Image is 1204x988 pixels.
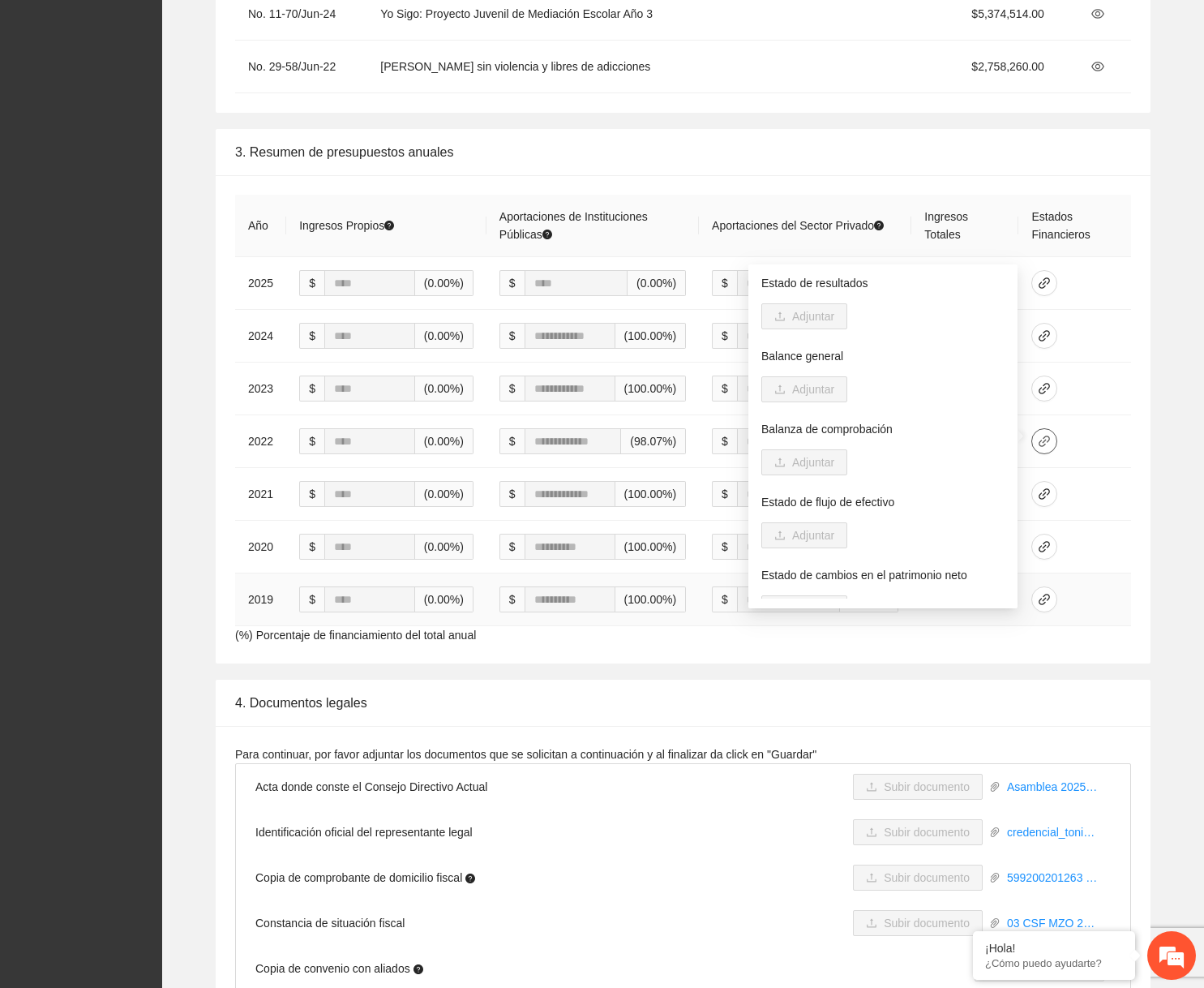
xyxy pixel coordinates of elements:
div: (%) Porcentaje de financiamiento del total anual [216,175,1150,664]
td: 2023 [235,363,286,415]
td: 2025 [235,257,286,310]
span: Aportaciones de Instituciones Públicas [499,210,648,241]
span: (100.00%) [615,481,687,507]
span: $ [499,376,525,402]
span: Copia de comprobante de domicilio fiscal [255,869,475,887]
span: $ [712,376,737,402]
span: Aportaciones del Sector Privado [712,219,884,232]
span: question-circle [542,230,552,239]
p: Estado de resultados [761,274,1005,292]
th: Año [235,195,286,257]
p: Estado de flujo de efectivo [761,493,1005,511]
p: Balanza de comprobación [761,420,1005,438]
span: $ [499,270,525,296]
button: link [1031,270,1057,296]
button: uploadSubir documento [853,819,983,845]
span: (100.00%) [615,586,687,612]
span: link [1032,593,1056,606]
span: link [1032,540,1056,553]
span: (0.00%) [415,323,473,349]
span: $ [299,534,324,560]
button: link [1031,534,1057,560]
button: link [1031,586,1057,612]
p: Estado de cambios en el patrimonio neto [761,566,1005,584]
button: link [1031,376,1057,402]
span: $ [299,323,324,349]
span: $ [712,428,737,454]
span: uploadSubir documento [853,826,983,839]
span: link [1032,488,1056,500]
span: uploadAdjuntar [761,529,847,542]
span: $ [299,481,324,507]
span: eye [1086,60,1110,73]
a: 03 CSF MZO 25.pdf [1000,914,1104,932]
div: ¡Hola! [985,942,1123,955]
td: 2022 [235,415,286,468]
div: 3. Resumen de presupuestos anuales [235,129,1131,175]
td: $9,326,075.00 [911,257,1018,310]
span: Copia de convenio con aliados [255,960,423,977]
td: [PERSON_NAME] sin violencia y libres de adicciones [367,41,958,93]
span: paper-clip [989,827,1000,838]
th: Ingresos Totales [911,195,1018,257]
td: 2019 [235,573,286,626]
span: (100.00%) [615,376,687,402]
button: link [1031,428,1057,454]
th: Estados Financieros [1018,195,1131,257]
td: No. 29-58/Jun-22 [235,41,367,93]
span: $ [499,534,525,560]
span: $ [299,270,324,296]
td: 2024 [235,310,286,363]
span: (98.07%) [621,428,686,454]
span: $ [499,428,525,454]
span: question-circle [465,874,475,883]
button: uploadAdjuntar [761,522,847,548]
span: paper-clip [989,917,1000,929]
button: upload [761,595,847,621]
span: link [1032,277,1056,290]
span: $ [712,481,737,507]
button: uploadSubir documento [853,910,983,936]
div: 4. Documentos legales [235,680,1131,726]
p: ¿Cómo puedo ayudarte? [985,957,1123,969]
button: link [1031,323,1057,349]
li: Constancia de situación fiscal [236,900,1130,946]
span: (0.00%) [415,270,473,296]
td: 2020 [235,521,286,573]
button: link [1031,481,1057,507]
span: $ [299,428,324,454]
span: question-circle [384,221,394,230]
a: 599200201263 (2).pdf [1000,869,1104,887]
span: (0.00%) [415,376,473,402]
span: link [1032,382,1056,395]
button: eye [1085,54,1111,79]
span: uploadAdjuntar [761,310,847,323]
span: $ [499,481,525,507]
span: (0.00%) [628,270,686,296]
p: Balance general [761,347,1005,365]
button: uploadAdjuntar [761,449,847,475]
span: $ [712,270,737,296]
span: question-circle [874,221,884,230]
span: link [1032,435,1056,448]
span: uploadSubir documento [853,780,983,793]
span: (0.00%) [415,534,473,560]
span: (0.00%) [415,428,473,454]
li: Acta donde conste el Consejo Directivo Actual [236,764,1130,810]
a: credencial_toni_adelante.pdf [1000,823,1104,841]
span: Para continuar, por favor adjuntar los documentos que se solicitan a continuación y al finalizar ... [235,748,816,761]
span: question-circle [413,964,423,974]
div: Chatee con nosotros ahora [84,83,272,104]
textarea: Escriba su mensaje y pulse “Intro” [8,443,309,500]
div: Minimizar ventana de chat en vivo [266,8,305,47]
span: $ [712,323,737,349]
button: uploadSubir documento [853,774,983,800]
td: 2021 [235,468,286,521]
span: $ [499,586,525,612]
button: uploadAdjuntar [761,376,847,402]
span: Estamos en línea. [94,217,224,380]
span: uploadSubir documento [853,871,983,884]
span: paper-clip [989,872,1000,883]
button: uploadAdjuntar [761,303,847,329]
button: eye [1085,1,1111,27]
